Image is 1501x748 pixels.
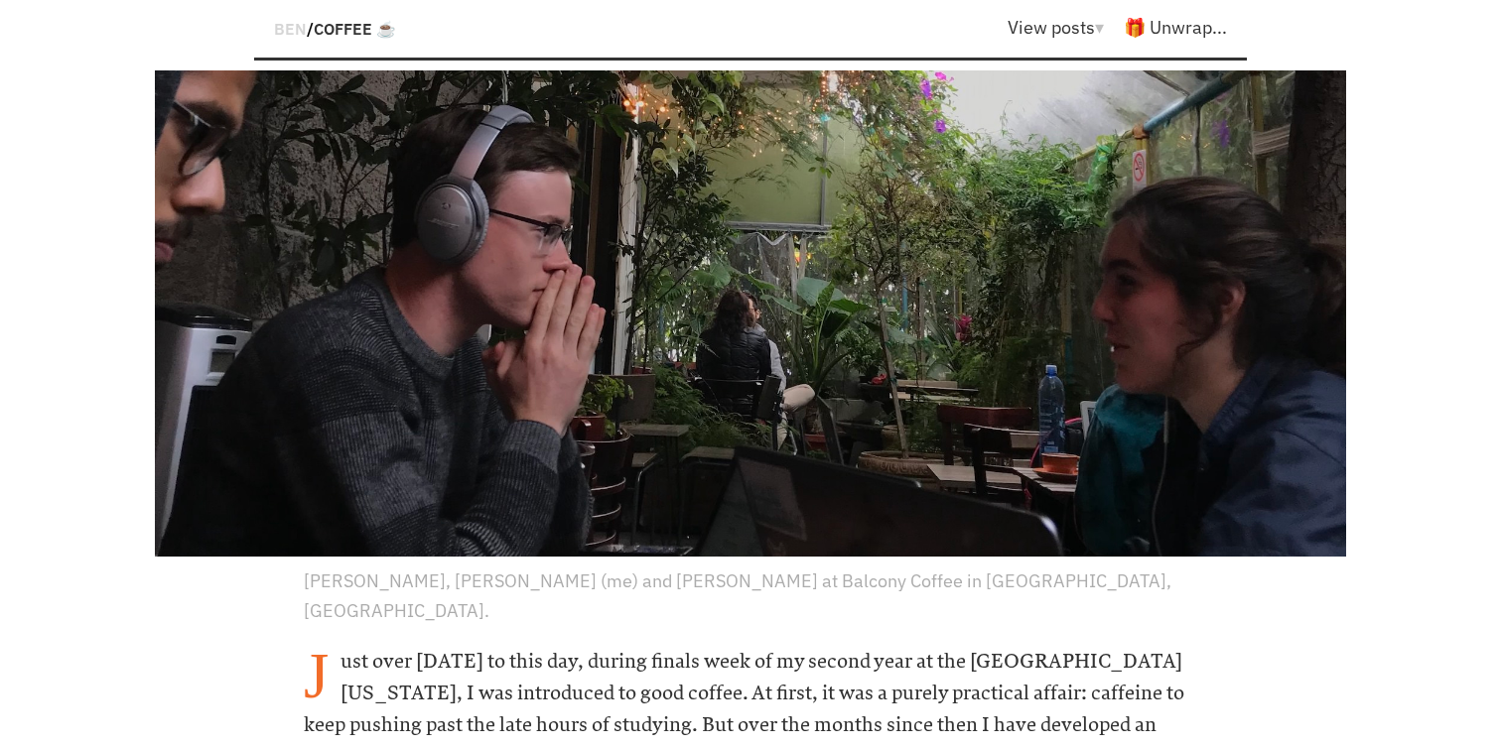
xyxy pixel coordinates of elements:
[1095,16,1104,39] span: ▾
[274,10,396,47] div: /
[1124,16,1227,39] a: 🎁 Unwrap...
[1008,16,1124,39] a: View posts
[304,566,1197,626] p: [PERSON_NAME], [PERSON_NAME] (me) and [PERSON_NAME] at Balcony Coffee in [GEOGRAPHIC_DATA], [GEOG...
[274,19,307,39] a: BEN
[314,19,396,39] a: Coffee ☕️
